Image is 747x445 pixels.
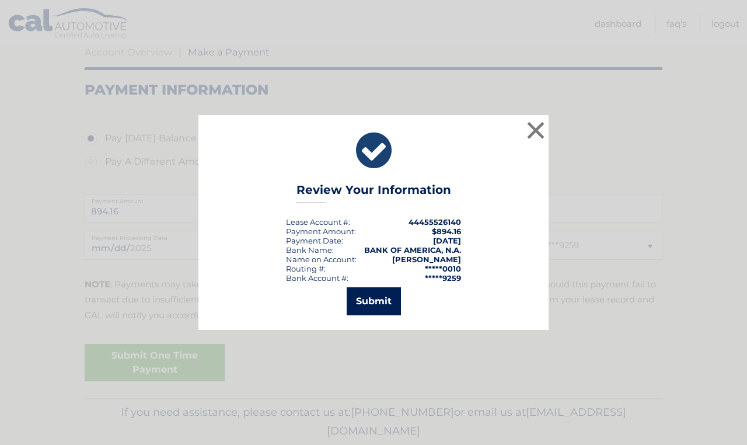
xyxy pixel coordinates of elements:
[286,255,357,264] div: Name on Account:
[364,245,461,255] strong: BANK OF AMERICA, N.A.
[432,227,461,236] span: $894.16
[286,217,350,227] div: Lease Account #:
[286,236,343,245] div: :
[286,236,341,245] span: Payment Date
[286,264,326,273] div: Routing #:
[409,217,461,227] strong: 44455526140
[433,236,461,245] span: [DATE]
[347,287,401,315] button: Submit
[392,255,461,264] strong: [PERSON_NAME]
[296,183,451,203] h3: Review Your Information
[286,227,356,236] div: Payment Amount:
[524,119,547,142] button: ×
[286,245,334,255] div: Bank Name:
[286,273,348,283] div: Bank Account #:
